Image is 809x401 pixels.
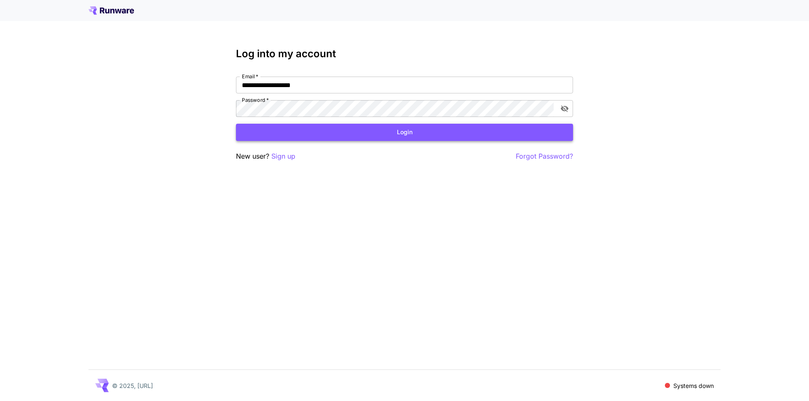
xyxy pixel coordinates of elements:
button: Login [236,124,573,141]
button: toggle password visibility [557,101,572,116]
button: Sign up [271,151,295,162]
h3: Log into my account [236,48,573,60]
p: New user? [236,151,295,162]
p: Systems down [673,381,714,390]
label: Email [242,73,258,80]
p: © 2025, [URL] [112,381,153,390]
label: Password [242,96,269,104]
button: Forgot Password? [516,151,573,162]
